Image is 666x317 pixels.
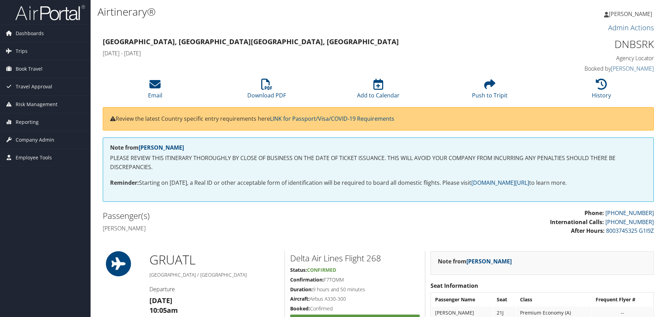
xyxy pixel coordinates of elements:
[524,65,654,72] h4: Booked by
[609,10,652,18] span: [PERSON_NAME]
[290,276,324,283] strong: Confirmation:
[149,251,279,269] h1: GRU ATL
[524,54,654,62] h4: Agency Locator
[16,149,52,166] span: Employee Tools
[16,78,52,95] span: Travel Approval
[139,144,184,151] a: [PERSON_NAME]
[550,218,604,226] strong: International Calls:
[472,82,508,99] a: Push to Tripit
[290,286,420,293] h5: 9 hours and 50 minutes
[110,114,646,124] p: Review the latest Country specific entry requirements here
[605,209,654,217] a: [PHONE_NUMBER]
[290,286,313,293] strong: Duration:
[611,65,654,72] a: [PERSON_NAME]
[148,82,162,99] a: Email
[270,115,394,122] a: LINK for Passport/Visa/COVID-19 Requirements
[103,49,513,57] h4: [DATE] - [DATE]
[103,210,373,222] h2: Passenger(s)
[16,25,44,42] span: Dashboards
[290,295,420,302] h5: Airbus A330-300
[592,293,653,306] th: Frequent Flyer #
[16,60,42,78] span: Book Travel
[149,271,279,278] h5: [GEOGRAPHIC_DATA] / [GEOGRAPHIC_DATA]
[605,218,654,226] a: [PHONE_NUMBER]
[604,3,659,24] a: [PERSON_NAME]
[247,82,286,99] a: Download PDF
[110,154,646,172] p: PLEASE REVIEW THIS ITINERARY THOROUGHLY BY CLOSE OF BUSINESS ON THE DATE OF TICKET ISSUANCE. THIS...
[571,227,605,235] strong: After Hours:
[493,293,516,306] th: Seat
[438,257,512,265] strong: Note from
[466,257,512,265] a: [PERSON_NAME]
[149,306,178,315] strong: 10:05am
[290,276,420,283] h5: F7TQMM
[524,37,654,51] h1: DNBSRK
[103,37,399,46] strong: [GEOGRAPHIC_DATA], [GEOGRAPHIC_DATA] [GEOGRAPHIC_DATA], [GEOGRAPHIC_DATA]
[16,131,54,149] span: Company Admin
[290,305,420,312] h5: Confirmed
[110,179,139,187] strong: Reminder:
[606,227,654,235] a: 8003745325 G1I9Z
[103,224,373,232] h4: [PERSON_NAME]
[110,179,646,188] p: Starting on [DATE], a Real ID or other acceptable form of identification will be required to boar...
[596,310,649,316] div: --
[584,209,604,217] strong: Phone:
[290,252,420,264] h2: Delta Air Lines Flight 268
[517,293,591,306] th: Class
[149,296,172,305] strong: [DATE]
[110,144,184,151] strong: Note from
[16,113,39,131] span: Reporting
[290,267,307,273] strong: Status:
[16,96,57,113] span: Risk Management
[592,82,611,99] a: History
[307,267,336,273] span: Confirmed
[15,5,85,21] img: airportal-logo.png
[431,282,478,290] strong: Seat Information
[16,42,28,60] span: Trips
[432,293,493,306] th: Passenger Name
[471,179,529,187] a: [DOMAIN_NAME][URL]
[149,285,279,293] h4: Departure
[98,5,472,19] h1: Airtinerary®
[290,295,310,302] strong: Aircraft:
[290,305,310,312] strong: Booked:
[608,23,654,32] a: Admin Actions
[357,82,400,99] a: Add to Calendar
